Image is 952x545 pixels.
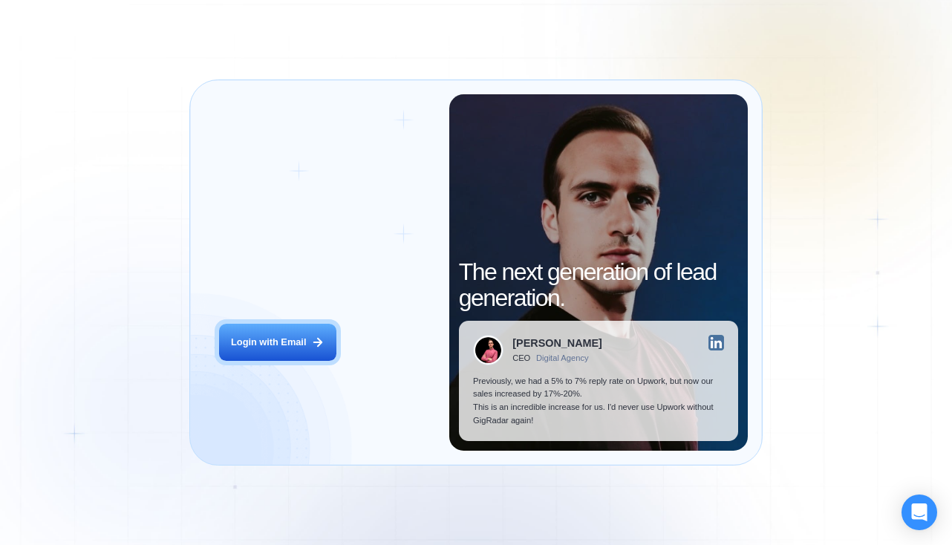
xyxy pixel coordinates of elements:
div: Login with Email [231,336,306,349]
h2: The next generation of lead generation. [459,259,738,312]
div: [PERSON_NAME] [512,338,602,348]
p: Previously, we had a 5% to 7% reply rate on Upwork, but now our sales increased by 17%-20%. This ... [473,375,724,428]
div: Digital Agency [536,353,589,363]
div: Open Intercom Messenger [902,495,937,530]
div: CEO [512,353,530,363]
button: Login with Email [219,324,337,361]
